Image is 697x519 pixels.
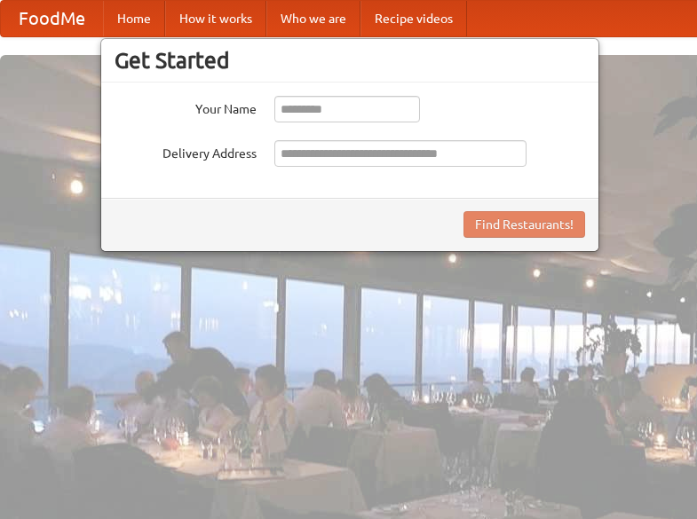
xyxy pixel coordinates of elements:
[165,1,266,36] a: How it works
[115,96,257,118] label: Your Name
[266,1,360,36] a: Who we are
[115,140,257,162] label: Delivery Address
[1,1,103,36] a: FoodMe
[103,1,165,36] a: Home
[360,1,467,36] a: Recipe videos
[115,47,585,74] h3: Get Started
[463,211,585,238] button: Find Restaurants!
